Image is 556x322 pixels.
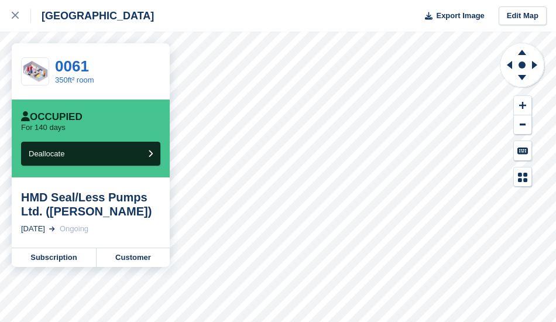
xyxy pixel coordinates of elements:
button: Deallocate [21,142,160,166]
button: Zoom Out [514,115,531,135]
span: Export Image [436,10,484,22]
img: arrow-right-light-icn-cde0832a797a2874e46488d9cf13f60e5c3a73dbe684e267c42b8395dfbc2abf.svg [49,227,55,231]
span: Deallocate [29,149,64,158]
div: HMD Seal/Less Pumps Ltd. ([PERSON_NAME]) [21,190,160,218]
a: Edit Map [499,6,547,26]
div: Occupied [21,111,83,123]
div: [GEOGRAPHIC_DATA] [31,9,154,23]
a: 0061 [55,57,89,75]
div: [DATE] [21,223,45,235]
button: Keyboard Shortcuts [514,141,531,160]
a: Subscription [12,248,97,267]
button: Map Legend [514,167,531,187]
p: For 140 days [21,123,66,132]
a: Customer [97,248,170,267]
div: Ongoing [60,223,88,235]
button: Zoom In [514,96,531,115]
img: 350FT.png [22,60,49,84]
button: Export Image [418,6,485,26]
a: 350ft² room [55,76,94,84]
